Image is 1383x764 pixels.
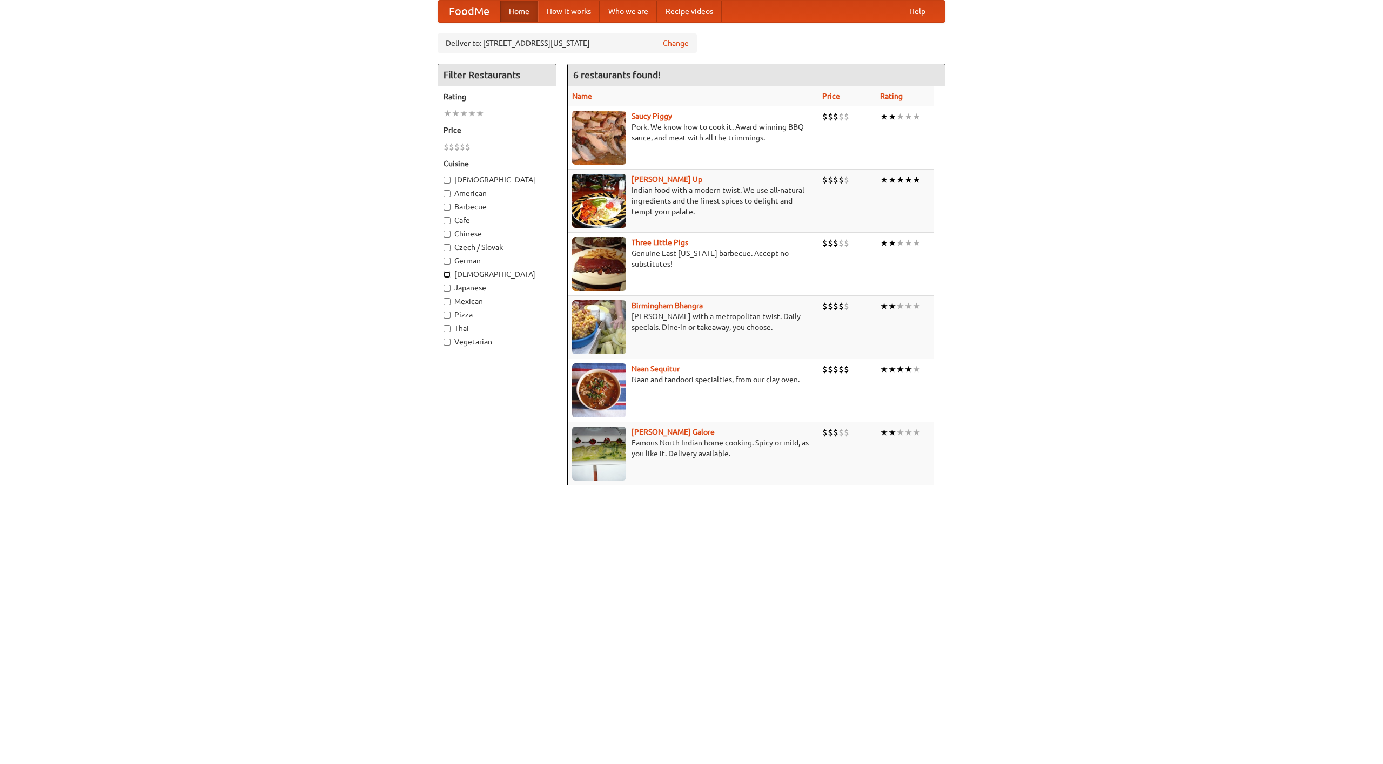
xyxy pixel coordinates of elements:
[828,174,833,186] li: $
[844,174,849,186] li: $
[444,215,550,226] label: Cafe
[888,300,896,312] li: ★
[444,217,451,224] input: Cafe
[844,427,849,438] li: $
[880,92,903,100] a: Rating
[896,300,904,312] li: ★
[632,175,702,184] a: [PERSON_NAME] Up
[904,427,912,438] li: ★
[444,91,550,102] h5: Rating
[500,1,538,22] a: Home
[880,300,888,312] li: ★
[888,363,896,375] li: ★
[573,70,661,80] ng-pluralize: 6 restaurants found!
[844,363,849,375] li: $
[904,174,912,186] li: ★
[888,111,896,123] li: ★
[822,237,828,249] li: $
[822,111,828,123] li: $
[444,141,449,153] li: $
[833,300,838,312] li: $
[833,363,838,375] li: $
[896,363,904,375] li: ★
[904,363,912,375] li: ★
[538,1,600,22] a: How it works
[465,141,471,153] li: $
[444,336,550,347] label: Vegetarian
[904,237,912,249] li: ★
[833,427,838,438] li: $
[438,33,697,53] div: Deliver to: [STREET_ADDRESS][US_STATE]
[896,111,904,123] li: ★
[438,1,500,22] a: FoodMe
[912,237,921,249] li: ★
[912,111,921,123] li: ★
[444,296,550,307] label: Mexican
[572,111,626,165] img: saucy.jpg
[828,363,833,375] li: $
[444,107,452,119] li: ★
[572,311,814,333] p: [PERSON_NAME] with a metropolitan twist. Daily specials. Dine-in or takeaway, you choose.
[912,300,921,312] li: ★
[828,427,833,438] li: $
[444,242,550,253] label: Czech / Slovak
[452,107,460,119] li: ★
[632,112,672,120] a: Saucy Piggy
[632,238,688,247] a: Three Little Pigs
[880,111,888,123] li: ★
[444,228,550,239] label: Chinese
[572,237,626,291] img: littlepigs.jpg
[572,374,814,385] p: Naan and tandoori specialties, from our clay oven.
[888,237,896,249] li: ★
[632,364,680,373] a: Naan Sequitur
[822,92,840,100] a: Price
[888,427,896,438] li: ★
[444,258,451,265] input: German
[901,1,934,22] a: Help
[632,301,703,310] a: Birmingham Bhangra
[444,282,550,293] label: Japanese
[572,427,626,481] img: currygalore.jpg
[822,363,828,375] li: $
[444,269,550,280] label: [DEMOGRAPHIC_DATA]
[844,111,849,123] li: $
[444,201,550,212] label: Barbecue
[880,427,888,438] li: ★
[888,174,896,186] li: ★
[833,111,838,123] li: $
[444,309,550,320] label: Pizza
[833,237,838,249] li: $
[449,141,454,153] li: $
[438,64,556,86] h4: Filter Restaurants
[444,323,550,334] label: Thai
[657,1,722,22] a: Recipe videos
[572,437,814,459] p: Famous North Indian home cooking. Spicy or mild, as you like it. Delivery available.
[572,121,814,143] p: Pork. We know how to cook it. Award-winning BBQ sauce, and meat with all the trimmings.
[838,174,844,186] li: $
[632,428,715,436] a: [PERSON_NAME] Galore
[444,177,451,184] input: [DEMOGRAPHIC_DATA]
[880,174,888,186] li: ★
[838,237,844,249] li: $
[833,174,838,186] li: $
[904,111,912,123] li: ★
[912,174,921,186] li: ★
[444,312,451,319] input: Pizza
[838,111,844,123] li: $
[844,300,849,312] li: $
[912,363,921,375] li: ★
[468,107,476,119] li: ★
[444,325,451,332] input: Thai
[838,363,844,375] li: $
[880,237,888,249] li: ★
[444,285,451,292] input: Japanese
[444,271,451,278] input: [DEMOGRAPHIC_DATA]
[572,92,592,100] a: Name
[572,248,814,269] p: Genuine East [US_STATE] barbecue. Accept no substitutes!
[444,188,550,199] label: American
[828,237,833,249] li: $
